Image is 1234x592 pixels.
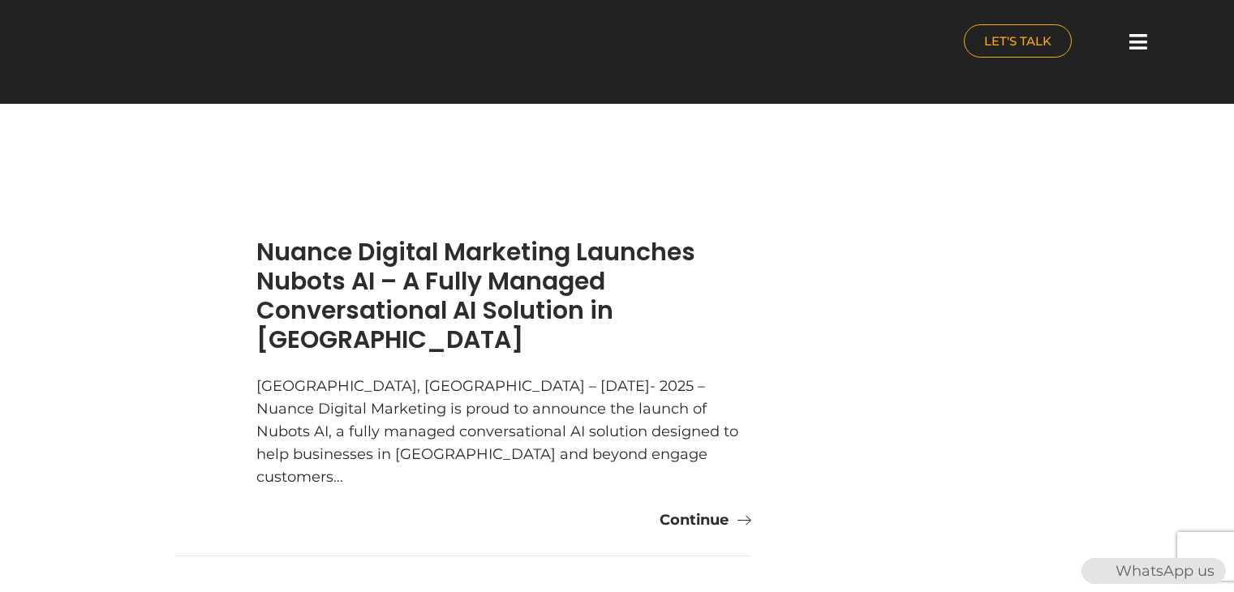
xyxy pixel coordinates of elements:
[660,508,751,531] a: Continue
[1081,562,1226,580] a: WhatsAppWhatsApp us
[964,24,1072,58] a: LET'S TALK
[256,375,751,488] div: [GEOGRAPHIC_DATA], [GEOGRAPHIC_DATA] – [DATE]- 2025 – Nuance Digital Marketing is proud to announ...
[256,234,695,357] a: Nuance Digital Marketing Launches Nubots AI – A Fully Managed Conversational AI Solution in [GEOG...
[41,8,609,79] a: nuance-qatar_logo
[1081,558,1226,584] div: WhatsApp us
[1083,558,1109,584] img: WhatsApp
[41,8,178,79] img: nuance-qatar_logo
[984,35,1051,47] span: LET'S TALK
